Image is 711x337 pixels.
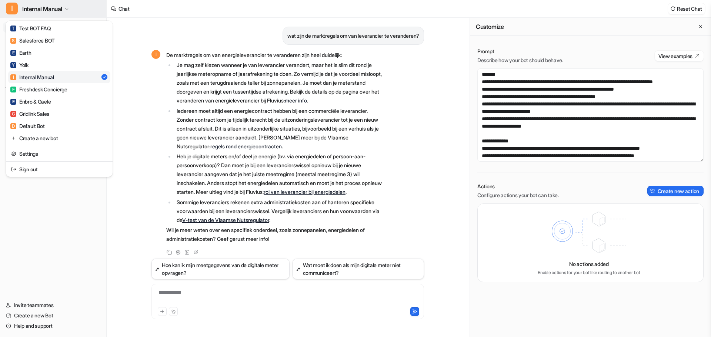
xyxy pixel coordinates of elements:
span: S [10,38,16,44]
img: reset [11,150,16,158]
div: Earth [10,49,31,57]
span: Internal Manual [22,4,62,14]
span: I [10,74,16,80]
div: Internal Manual [10,73,54,81]
span: T [10,26,16,31]
div: IInternal Manual [6,21,113,177]
div: Salesforce BOT [10,37,55,44]
span: Y [10,62,16,68]
div: Test BOT FAQ [10,24,51,32]
span: E [10,50,16,56]
span: E [10,99,16,105]
img: reset [11,165,16,173]
img: reset [11,134,16,142]
span: G [10,111,16,117]
div: Gridlink Sales [10,110,49,118]
span: F [10,87,16,92]
div: Freshdesk Conciërge [10,85,67,93]
div: Default Bot [10,122,45,130]
span: I [6,3,18,14]
div: Enbro & Gaele [10,98,51,105]
div: Yolk [10,61,29,69]
span: D [10,123,16,129]
a: Sign out [8,163,110,175]
a: Create a new bot [8,132,110,144]
a: Settings [8,148,110,160]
